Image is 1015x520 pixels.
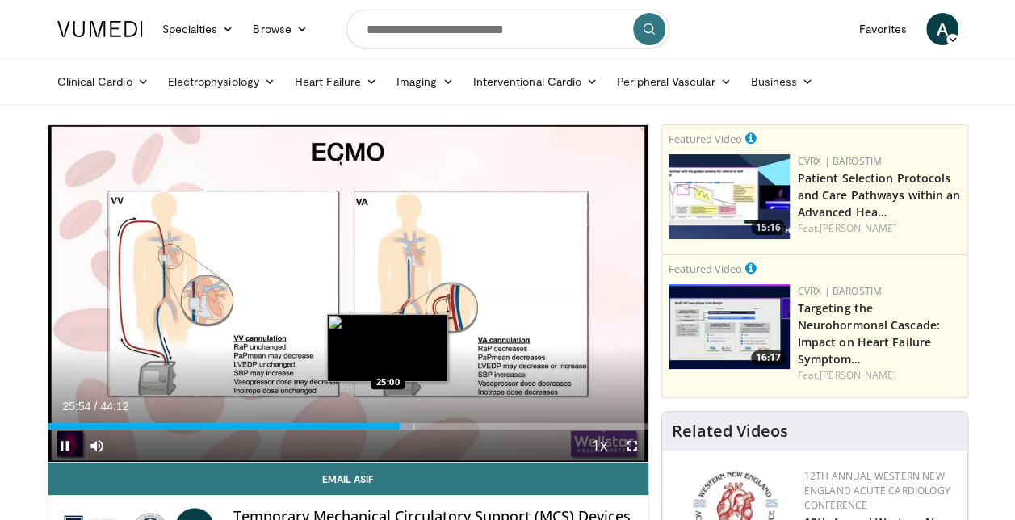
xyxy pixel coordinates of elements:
button: Fullscreen [616,430,648,462]
span: 44:12 [100,400,128,413]
input: Search topics, interventions [346,10,669,48]
h4: Related Videos [672,421,788,441]
a: Favorites [849,13,916,45]
button: Mute [81,430,113,462]
a: Heart Failure [285,65,387,98]
a: Business [740,65,823,98]
span: 15:16 [751,220,786,235]
a: Patient Selection Protocols and Care Pathways within an Advanced Hea… [798,170,961,220]
a: Email Asif [48,463,648,495]
button: Playback Rate [584,430,616,462]
small: Featured Video [669,132,742,146]
a: 12th Annual Western New England Acute Cardiology Conference [804,469,950,512]
a: 16:17 [669,284,790,369]
button: Pause [48,430,81,462]
a: Interventional Cardio [463,65,608,98]
a: CVRx | Barostim [798,154,883,168]
span: 16:17 [751,350,786,365]
a: Electrophysiology [158,65,285,98]
a: 15:16 [669,154,790,239]
a: [PERSON_NAME] [820,221,896,235]
img: image.jpeg [327,314,448,382]
img: VuMedi Logo [57,21,143,37]
small: Featured Video [669,262,742,276]
div: Feat. [798,221,961,236]
div: Progress Bar [48,423,648,430]
a: Peripheral Vascular [607,65,740,98]
a: Targeting the Neurohormonal Cascade: Impact on Heart Failure Symptom… [798,300,940,367]
a: CVRx | Barostim [798,284,883,298]
video-js: Video Player [48,125,648,463]
span: 25:54 [63,400,91,413]
a: Clinical Cardio [48,65,158,98]
a: Imaging [387,65,463,98]
a: [PERSON_NAME] [820,368,896,382]
img: f3314642-f119-4bcb-83d2-db4b1a91d31e.150x105_q85_crop-smart_upscale.jpg [669,284,790,369]
a: Specialties [153,13,244,45]
img: c8104730-ef7e-406d-8f85-1554408b8bf1.150x105_q85_crop-smart_upscale.jpg [669,154,790,239]
span: / [94,400,98,413]
a: Browse [243,13,317,45]
a: A [926,13,958,45]
div: Feat. [798,368,961,383]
